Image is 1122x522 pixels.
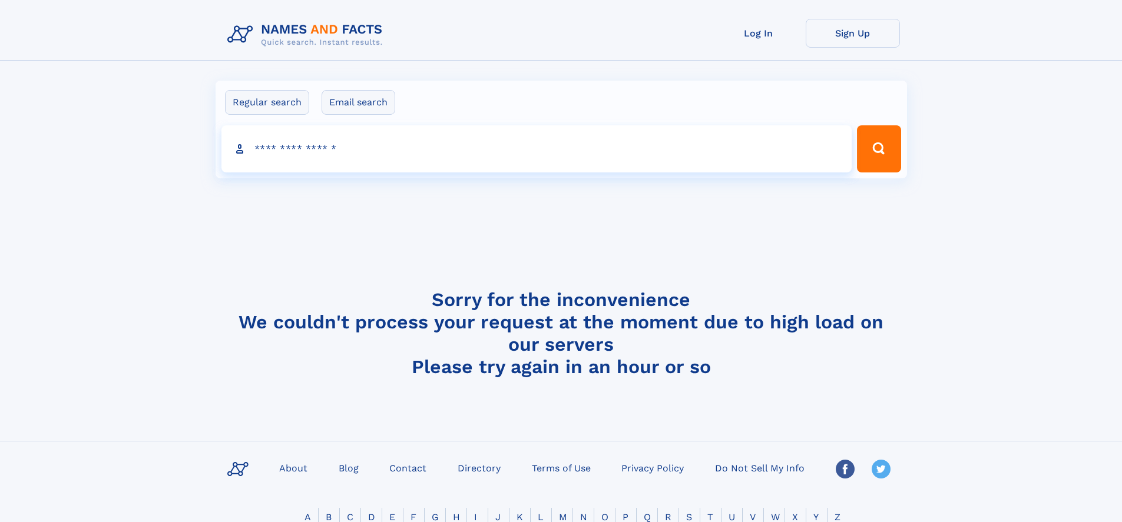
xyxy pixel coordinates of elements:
img: Logo Names and Facts [223,19,392,51]
a: Sign Up [806,19,900,48]
input: search input [221,125,852,172]
a: Log In [711,19,806,48]
a: Directory [453,459,505,476]
a: Contact [385,459,431,476]
img: Twitter [872,460,891,478]
a: Do Not Sell My Info [710,459,809,476]
button: Search Button [857,125,901,172]
label: Regular search [225,90,309,115]
a: About [274,459,312,476]
a: Terms of Use [527,459,595,476]
a: Privacy Policy [617,459,689,476]
h4: Sorry for the inconvenience We couldn't process your request at the moment due to high load on ou... [223,288,900,378]
img: Facebook [836,460,855,478]
a: Blog [334,459,363,476]
label: Email search [322,90,395,115]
